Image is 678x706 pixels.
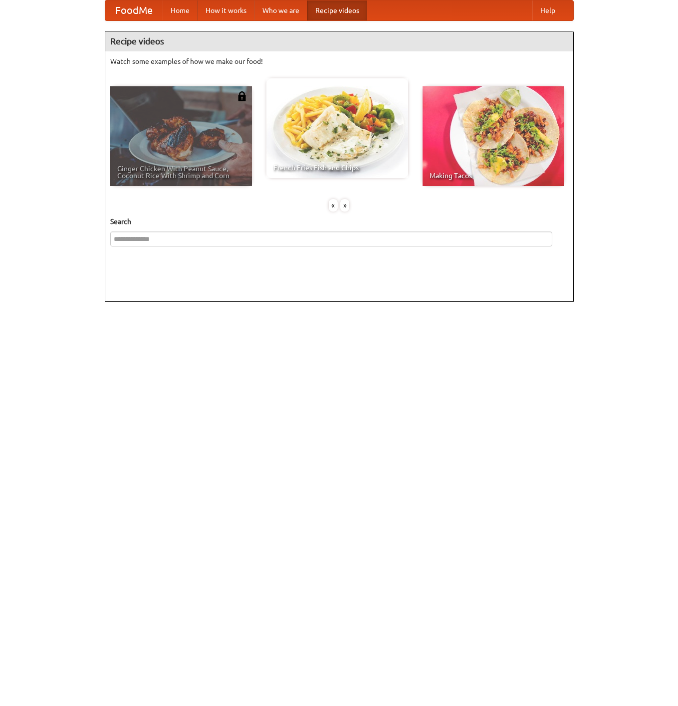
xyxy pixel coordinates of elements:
[430,172,557,179] span: Making Tacos
[110,217,568,227] h5: Search
[266,78,408,178] a: French Fries Fish and Chips
[423,86,564,186] a: Making Tacos
[105,0,163,20] a: FoodMe
[163,0,198,20] a: Home
[237,91,247,101] img: 483408.png
[198,0,254,20] a: How it works
[273,164,401,171] span: French Fries Fish and Chips
[254,0,307,20] a: Who we are
[110,56,568,66] p: Watch some examples of how we make our food!
[105,31,573,51] h4: Recipe videos
[329,199,338,212] div: «
[532,0,563,20] a: Help
[340,199,349,212] div: »
[307,0,367,20] a: Recipe videos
